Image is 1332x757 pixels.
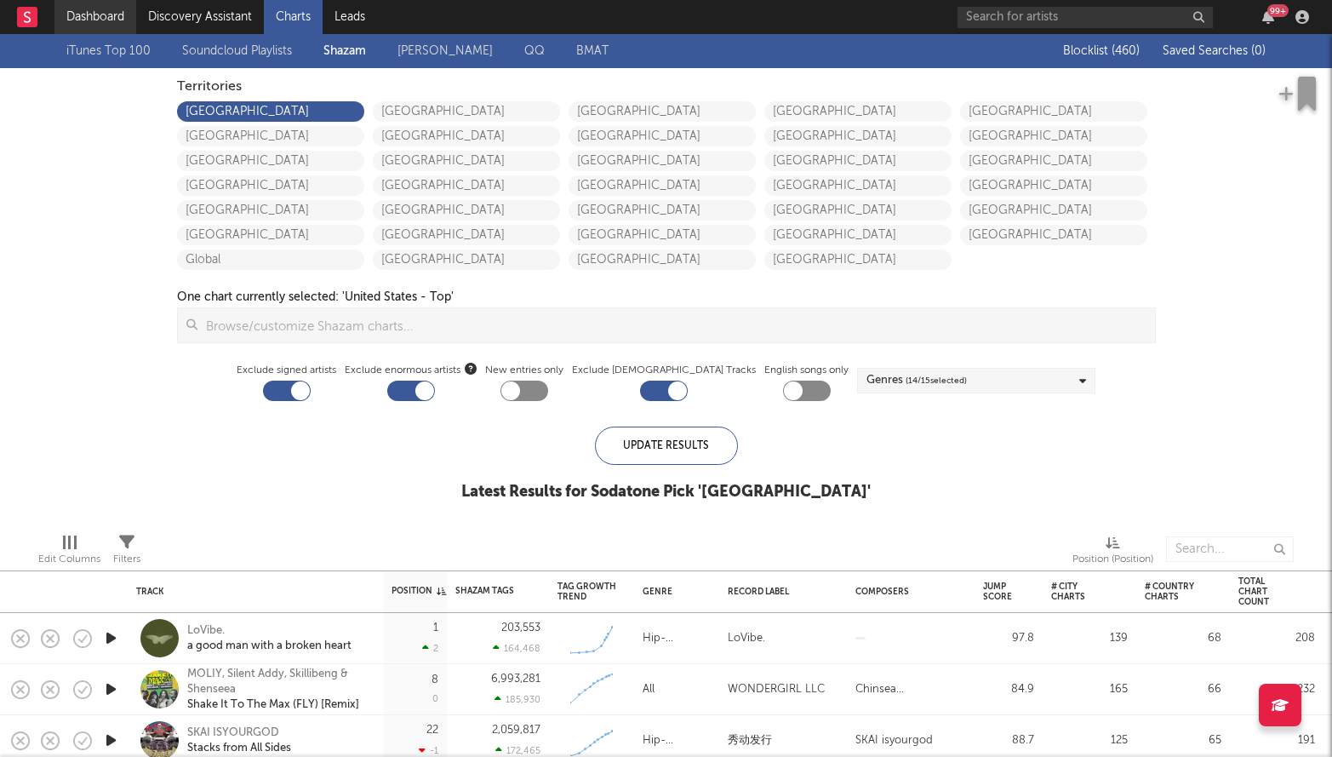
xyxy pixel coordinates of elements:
[187,725,291,756] a: SKAI ISYOURGODStacks from All Sides
[1262,10,1274,24] button: 99+
[728,628,765,649] div: LoVibe.
[569,175,756,196] a: [GEOGRAPHIC_DATA]
[66,41,151,61] a: iTunes Top 100
[373,126,560,146] a: [GEOGRAPHIC_DATA]
[373,225,560,245] a: [GEOGRAPHIC_DATA]
[177,151,364,171] a: [GEOGRAPHIC_DATA]
[465,360,477,376] button: Exclude enormous artists
[373,101,560,122] a: [GEOGRAPHIC_DATA]
[182,41,292,61] a: Soundcloud Playlists
[1051,582,1102,602] div: # City Charts
[728,587,830,597] div: Record Label
[569,126,756,146] a: [GEOGRAPHIC_DATA]
[1238,731,1315,751] div: 191
[855,731,933,751] div: SKAI isyourgod
[960,175,1147,196] a: [GEOGRAPHIC_DATA]
[1145,731,1221,751] div: 65
[177,200,364,221] a: [GEOGRAPHIC_DATA]
[983,731,1034,751] div: 88.7
[373,151,560,171] a: [GEOGRAPHIC_DATA]
[764,360,849,381] label: English songs only
[419,745,438,756] div: -1
[177,249,364,270] a: Global
[432,695,438,704] div: 0
[643,731,711,751] div: Hip-Hop/Rap
[187,667,370,713] a: MOLIY, Silent Addy, Skillibeng & ShenseeaShake It To The Max (FLY) [Remix]
[960,151,1147,171] a: [GEOGRAPHIC_DATA]
[557,582,617,602] div: Tag Growth Trend
[764,200,952,221] a: [GEOGRAPHIC_DATA]
[572,360,756,381] label: Exclude [DEMOGRAPHIC_DATA] Tracks
[177,101,364,122] a: [GEOGRAPHIC_DATA]
[433,622,438,634] div: 1
[643,628,711,649] div: Hip-Hop/Rap
[491,674,540,685] div: 6,993,281
[426,725,438,736] div: 22
[177,225,364,245] a: [GEOGRAPHIC_DATA]
[855,587,958,597] div: Composers
[1051,628,1128,649] div: 139
[569,249,756,270] a: [GEOGRAPHIC_DATA]
[728,731,772,751] div: 秀动发行
[197,308,1155,342] input: Browse/customize Shazam charts...
[392,586,446,596] div: Position
[1158,44,1266,58] button: Saved Searches (0)
[501,622,540,634] div: 203,553
[1145,582,1196,602] div: # Country Charts
[237,360,336,381] label: Exclude signed artists
[569,151,756,171] a: [GEOGRAPHIC_DATA]
[960,126,1147,146] a: [GEOGRAPHIC_DATA]
[187,741,291,756] div: Stacks from All Sides
[345,360,477,381] span: Exclude enormous artists
[113,549,140,570] div: Filters
[764,225,952,245] a: [GEOGRAPHIC_DATA]
[576,41,609,61] a: BMAT
[906,370,967,391] span: ( 14 / 15 selected)
[569,101,756,122] a: [GEOGRAPHIC_DATA]
[960,101,1147,122] a: [GEOGRAPHIC_DATA]
[187,667,370,697] div: MOLIY, Silent Addy, Skillibeng & Shenseea
[455,586,515,596] div: Shazam Tags
[764,101,952,122] a: [GEOGRAPHIC_DATA]
[1145,680,1221,700] div: 66
[495,745,540,756] div: 172,465
[38,528,100,577] div: Edit Columns
[373,200,560,221] a: [GEOGRAPHIC_DATA]
[569,200,756,221] a: [GEOGRAPHIC_DATA]
[177,175,364,196] a: [GEOGRAPHIC_DATA]
[113,528,140,577] div: Filters
[1163,45,1266,57] span: Saved Searches
[177,126,364,146] a: [GEOGRAPHIC_DATA]
[1051,731,1128,751] div: 125
[866,370,967,391] div: Genres
[187,725,291,741] div: SKAI ISYOURGOD
[373,175,560,196] a: [GEOGRAPHIC_DATA]
[492,725,540,736] div: 2,059,817
[1051,680,1128,700] div: 165
[38,549,100,570] div: Edit Columns
[764,249,952,270] a: [GEOGRAPHIC_DATA]
[569,225,756,245] a: [GEOGRAPHIC_DATA]
[1145,628,1221,649] div: 68
[187,623,352,654] a: LoVibe.a good man with a broken heart
[187,623,352,639] div: LoVibe.
[960,225,1147,245] a: [GEOGRAPHIC_DATA]
[764,126,952,146] a: [GEOGRAPHIC_DATA]
[524,41,545,61] a: QQ
[1112,45,1140,57] span: ( 460 )
[177,77,1156,97] div: Territories
[595,427,738,465] div: Update Results
[397,41,493,61] a: [PERSON_NAME]
[461,482,871,502] div: Latest Results for Sodatone Pick ' [GEOGRAPHIC_DATA] '
[983,628,1034,649] div: 97.8
[960,200,1147,221] a: [GEOGRAPHIC_DATA]
[1166,536,1294,562] input: Search...
[1063,45,1140,57] span: Blocklist
[432,674,438,685] div: 8
[493,643,540,654] div: 164,468
[1072,549,1153,570] div: Position (Position)
[422,643,438,654] div: 2
[1238,576,1289,607] div: Total Chart Count
[983,582,1012,602] div: Jump Score
[1072,528,1153,577] div: Position (Position)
